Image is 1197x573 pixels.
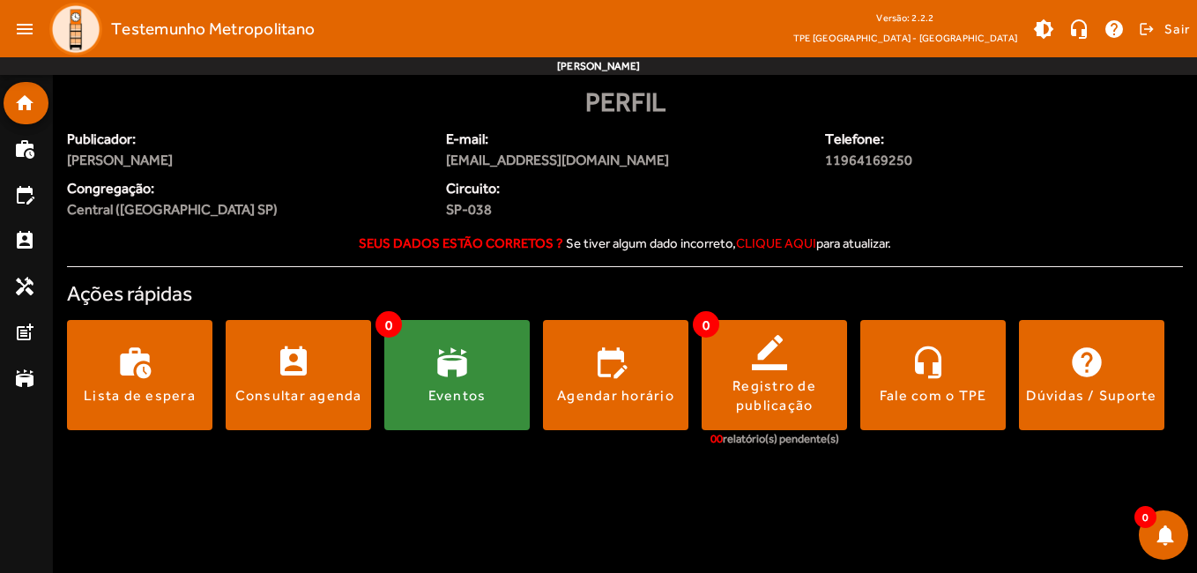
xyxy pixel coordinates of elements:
[7,11,42,47] mat-icon: menu
[111,15,315,43] span: Testemunho Metropolitano
[793,7,1017,29] div: Versão: 2.2.2
[446,150,804,171] span: [EMAIL_ADDRESS][DOMAIN_NAME]
[49,3,102,56] img: Logo TPE
[67,150,425,171] span: [PERSON_NAME]
[880,386,987,406] div: Fale com o TPE
[67,281,1183,307] h4: Ações rápidas
[543,320,688,430] button: Agendar horário
[446,178,614,199] span: Circuito:
[42,3,315,56] a: Testemunho Metropolitano
[14,368,35,389] mat-icon: stadium
[710,432,723,445] span: 00
[14,93,35,114] mat-icon: home
[235,386,362,406] div: Consultar agenda
[702,376,847,416] div: Registro de publicação
[793,29,1017,47] span: TPE [GEOGRAPHIC_DATA] - [GEOGRAPHIC_DATA]
[67,82,1183,122] div: Perfil
[825,150,1089,171] span: 11964169250
[702,320,847,430] button: Registro de publicação
[736,235,816,250] span: clique aqui
[14,230,35,251] mat-icon: perm_contact_calendar
[557,386,674,406] div: Agendar horário
[1026,386,1156,406] div: Dúvidas / Suporte
[446,129,804,150] span: E-mail:
[359,235,563,250] strong: Seus dados estão corretos ?
[1164,15,1190,43] span: Sair
[14,138,35,160] mat-icon: work_history
[384,320,530,430] button: Eventos
[446,199,614,220] span: SP-038
[67,199,278,220] span: Central ([GEOGRAPHIC_DATA] SP)
[84,386,196,406] div: Lista de espera
[710,430,839,448] div: relatório(s) pendente(s)
[14,184,35,205] mat-icon: edit_calendar
[14,276,35,297] mat-icon: handyman
[693,311,719,338] span: 0
[1019,320,1164,430] button: Dúvidas / Suporte
[1134,506,1156,528] span: 0
[375,311,402,338] span: 0
[566,235,891,250] span: Se tiver algum dado incorreto, para atualizar.
[428,386,487,406] div: Eventos
[1136,16,1190,42] button: Sair
[14,322,35,343] mat-icon: post_add
[226,320,371,430] button: Consultar agenda
[67,129,425,150] span: Publicador:
[825,129,1089,150] span: Telefone:
[860,320,1006,430] button: Fale com o TPE
[67,178,425,199] span: Congregação:
[67,320,212,430] button: Lista de espera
